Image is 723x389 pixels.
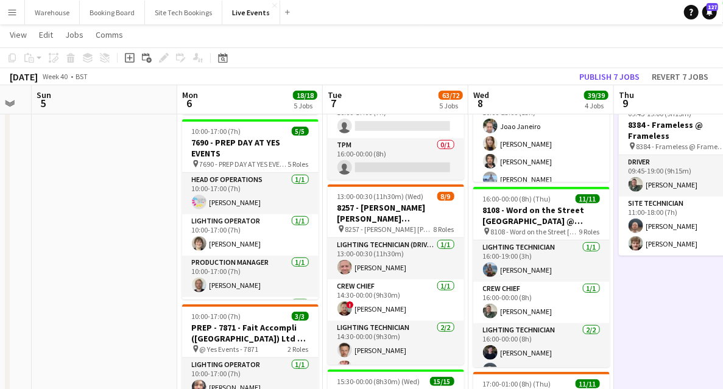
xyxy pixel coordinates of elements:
span: 5/5 [292,127,309,136]
span: 17:00-01:00 (8h) (Thu) [483,379,551,388]
span: Comms [96,29,123,40]
app-card-role: Lighting Technician2/216:00-00:00 (8h)[PERSON_NAME][PERSON_NAME] [473,323,610,382]
span: 11/11 [576,379,600,388]
span: 5 Roles [288,159,309,169]
span: 18/18 [293,91,317,100]
span: 15:30-00:00 (8h30m) (Wed) [337,377,420,386]
span: 127 [707,3,718,11]
app-job-card: 10:00-17:00 (7h)5/57690 - PREP DAY AT YES EVENTS 7690 - PREP DAY AT YES EVENTS5 RolesHead of Oper... [182,119,319,300]
span: 11/11 [576,194,600,203]
span: 8108 - Word on the Street [GEOGRAPHIC_DATA] @ Banqueting House [491,227,579,236]
span: Edit [39,29,53,40]
button: Revert 7 jobs [647,69,713,85]
span: 2 Roles [288,345,309,354]
span: 9 Roles [579,227,600,236]
div: [DATE] [10,71,38,83]
span: 15/15 [430,377,454,386]
a: Jobs [60,27,88,43]
app-card-role: Lighting Technician4/410:00-23:00 (13h)Joao Janeiro[PERSON_NAME][PERSON_NAME][PERSON_NAME] [473,97,610,191]
span: 6 [180,96,198,110]
app-card-role: Lighting Technician2/214:30-00:00 (9h30m)[PERSON_NAME][PERSON_NAME] [328,321,464,380]
span: 7690 - PREP DAY AT YES EVENTS [200,159,288,169]
div: 5 Jobs [294,101,317,110]
span: 8 Roles [434,225,454,234]
span: 9 [617,96,634,110]
h3: 7690 - PREP DAY AT YES EVENTS [182,137,319,159]
app-card-role: Head of Operations1/110:00-17:00 (7h)[PERSON_NAME] [182,173,319,214]
span: 13:00-00:30 (11h30m) (Wed) [337,192,424,201]
span: Sun [37,89,51,100]
span: 5 [35,96,51,110]
span: Tue [328,89,342,100]
a: Edit [34,27,58,43]
app-card-role: Lighting Operator1/110:00-17:00 (7h)[PERSON_NAME] [182,214,319,256]
span: 16:00-00:00 (8h) (Thu) [483,194,551,203]
h3: 8257 - [PERSON_NAME] [PERSON_NAME] International @ [GEOGRAPHIC_DATA] [328,202,464,224]
span: 8257 - [PERSON_NAME] [PERSON_NAME] International @ [GEOGRAPHIC_DATA] [345,225,434,234]
button: Warehouse [25,1,80,24]
span: Week 40 [40,72,71,81]
span: 3/3 [292,312,309,321]
button: Live Events [222,1,280,24]
span: Thu [619,89,634,100]
h3: PREP - 7871 - Fait Accompli ([GEOGRAPHIC_DATA]) Ltd @ YES Events [182,322,319,344]
app-card-role: TPM0/116:00-00:00 (8h) [328,138,464,180]
span: @ Yes Events - 7871 [200,345,259,354]
span: 39/39 [584,91,608,100]
app-job-card: 16:00-00:00 (8h) (Thu)11/118108 - Word on the Street [GEOGRAPHIC_DATA] @ Banqueting House 8108 - ... [473,187,610,367]
app-card-role: Crew Chief1/116:00-00:00 (8h)[PERSON_NAME] [473,282,610,323]
span: Mon [182,89,198,100]
span: ! [347,301,354,309]
span: Jobs [65,29,83,40]
div: 4 Jobs [585,101,608,110]
app-card-role: Sound Operator0/110:00-17:00 (7h) [328,97,464,138]
button: Site Tech Bookings [145,1,222,24]
span: Wed [473,89,489,100]
app-job-card: 13:00-00:30 (11h30m) (Wed)8/98257 - [PERSON_NAME] [PERSON_NAME] International @ [GEOGRAPHIC_DATA]... [328,184,464,365]
span: 8/9 [437,192,454,201]
app-card-role: Crew Chief1/114:30-00:00 (9h30m)![PERSON_NAME] [328,279,464,321]
span: 8 [471,96,489,110]
h3: 8108 - Word on the Street [GEOGRAPHIC_DATA] @ Banqueting House [473,205,610,226]
a: Comms [91,27,128,43]
app-card-role: Sound Operator1/1 [182,297,319,338]
span: 7 [326,96,342,110]
div: BST [76,72,88,81]
app-card-role: Lighting Technician1/116:00-19:00 (3h)[PERSON_NAME] [473,240,610,282]
app-card-role: Lighting Technician (Driver)1/113:00-00:30 (11h30m)[PERSON_NAME] [328,238,464,279]
app-card-role: Production Manager1/110:00-17:00 (7h)[PERSON_NAME] [182,256,319,297]
span: 63/72 [439,91,463,100]
button: Booking Board [80,1,145,24]
span: 10:00-17:00 (7h) [192,127,241,136]
span: View [10,29,27,40]
div: 5 Jobs [439,101,462,110]
a: 127 [702,5,717,19]
a: View [5,27,32,43]
span: 10:00-17:00 (7h) [192,312,241,321]
button: Publish 7 jobs [574,69,644,85]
